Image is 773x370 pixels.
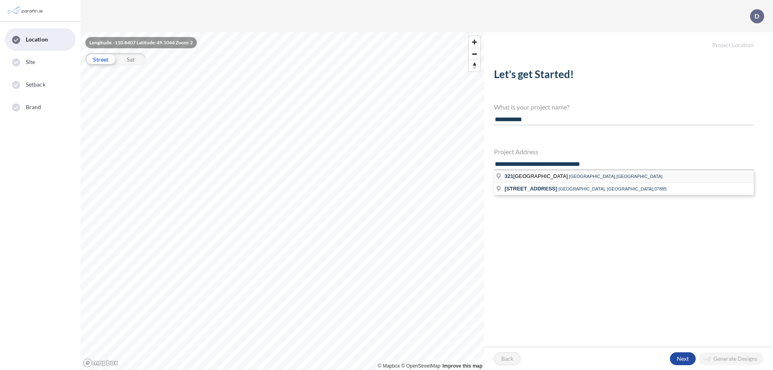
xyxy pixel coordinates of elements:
a: Mapbox [378,363,400,369]
span: Location [26,35,48,43]
button: Reset bearing to north [469,60,480,71]
div: Sat [116,53,146,65]
a: Improve this map [442,363,482,369]
h4: Project Address [494,148,754,155]
span: [STREET_ADDRESS] [504,186,557,192]
p: D [754,12,759,20]
a: Mapbox homepage [83,358,118,368]
span: [GEOGRAPHIC_DATA] [504,173,569,179]
button: Zoom out [469,48,480,60]
canvas: Map [81,32,484,370]
div: Longitude: -110.8407 Latitude: 49.1044 Zoom: 2 [85,37,197,48]
h2: Let's get Started! [494,68,754,84]
button: Next [670,352,696,365]
span: 321 [504,173,513,179]
button: Zoom in [469,36,480,48]
span: Site [26,58,35,66]
span: Setback [26,81,45,89]
a: OpenStreetMap [401,363,440,369]
h4: What is your project name? [494,103,754,111]
img: Parafin [6,3,45,18]
span: [GEOGRAPHIC_DATA],[GEOGRAPHIC_DATA] [569,174,662,179]
p: Next [677,355,689,363]
h5: Project Location [484,32,773,49]
div: Street [85,53,116,65]
span: [GEOGRAPHIC_DATA], [GEOGRAPHIC_DATA],07885 [558,186,667,191]
span: Brand [26,103,41,111]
